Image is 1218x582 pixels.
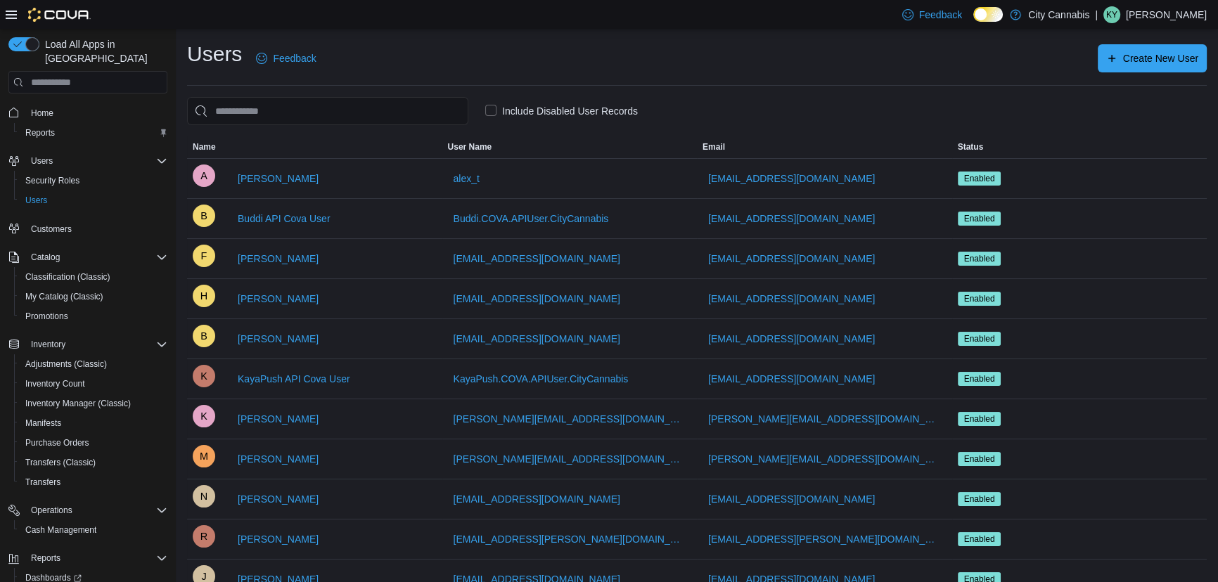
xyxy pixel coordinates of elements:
button: Operations [25,502,78,519]
button: [PERSON_NAME][EMAIL_ADDRESS][DOMAIN_NAME] [703,445,947,473]
button: [EMAIL_ADDRESS][DOMAIN_NAME] [703,285,880,313]
div: Rhiannon [193,525,215,548]
span: Inventory Manager (Classic) [20,395,167,412]
span: Inventory Count [20,375,167,392]
span: Classification (Classic) [25,271,110,283]
span: [EMAIL_ADDRESS][PERSON_NAME][DOMAIN_NAME] [454,532,686,546]
h1: Users [187,40,242,68]
button: Purchase Orders [14,433,173,453]
button: Transfers [14,472,173,492]
span: [EMAIL_ADDRESS][DOMAIN_NAME] [708,372,875,386]
span: Enabled [958,492,1001,506]
span: [PERSON_NAME][EMAIL_ADDRESS][DOMAIN_NAME] [708,452,941,466]
span: Buddi API Cova User [238,212,331,226]
button: [EMAIL_ADDRESS][DOMAIN_NAME] [448,285,626,313]
label: Include Disabled User Records [485,103,638,119]
span: Enabled [964,373,995,385]
span: Enabled [958,412,1001,426]
span: F [201,245,207,267]
span: [EMAIL_ADDRESS][PERSON_NAME][DOMAIN_NAME] [708,532,941,546]
span: Status [958,141,984,153]
span: Reports [20,124,167,141]
button: My Catalog (Classic) [14,287,173,306]
div: Freya [193,245,215,267]
button: KayaPush.COVA.APIUser.CityCannabis [448,365,634,393]
span: Users [25,153,167,169]
div: Kyle [193,405,215,427]
span: [EMAIL_ADDRESS][DOMAIN_NAME] [454,492,620,506]
a: Reports [20,124,60,141]
button: Inventory Manager (Classic) [14,394,173,413]
span: Promotions [20,308,167,325]
span: H [200,285,207,307]
button: [PERSON_NAME] [232,405,324,433]
span: Users [20,192,167,209]
button: [EMAIL_ADDRESS][DOMAIN_NAME] [703,205,880,233]
span: [EMAIL_ADDRESS][DOMAIN_NAME] [454,332,620,346]
a: Transfers [20,474,66,491]
span: KY [1106,6,1117,23]
button: Users [3,151,173,171]
span: KayaPush.COVA.APIUser.CityCannabis [454,372,629,386]
span: [PERSON_NAME] [238,532,319,546]
span: Users [25,195,47,206]
span: K [200,365,207,387]
button: Promotions [14,306,173,326]
div: Bella [193,325,215,347]
button: Users [14,190,173,210]
span: Cash Management [20,522,167,538]
button: [PERSON_NAME][EMAIL_ADDRESS][DOMAIN_NAME] [448,445,692,473]
span: Enabled [958,252,1001,266]
div: Haoyi [193,285,215,307]
span: R [200,525,207,548]
a: Transfers (Classic) [20,454,101,471]
a: Feedback [250,44,321,72]
span: [EMAIL_ADDRESS][DOMAIN_NAME] [708,172,875,186]
span: M [200,445,208,467]
span: [PERSON_NAME] [238,412,319,426]
span: [PERSON_NAME] [238,332,319,346]
span: My Catalog (Classic) [20,288,167,305]
button: KayaPush API Cova User [232,365,356,393]
span: Enabled [958,452,1001,466]
span: Inventory Manager (Classic) [25,398,131,409]
button: alex_t [448,164,485,193]
button: [PERSON_NAME] [232,525,324,553]
img: Cova [28,8,91,22]
button: Transfers (Classic) [14,453,173,472]
button: Inventory [3,335,173,354]
button: [PERSON_NAME] [232,245,324,273]
span: Transfers (Classic) [20,454,167,471]
span: [EMAIL_ADDRESS][DOMAIN_NAME] [708,212,875,226]
span: Enabled [958,372,1001,386]
div: Alex [193,164,215,187]
button: Create New User [1098,44,1207,72]
span: [EMAIL_ADDRESS][DOMAIN_NAME] [454,252,620,266]
span: [EMAIL_ADDRESS][DOMAIN_NAME] [454,292,620,306]
button: [EMAIL_ADDRESS][DOMAIN_NAME] [448,325,626,353]
button: Classification (Classic) [14,267,173,287]
button: Reports [3,548,173,568]
span: Purchase Orders [25,437,89,448]
span: Home [31,108,53,119]
span: N [200,485,207,507]
span: [PERSON_NAME][EMAIL_ADDRESS][DOMAIN_NAME] [708,412,941,426]
span: Transfers [25,477,60,488]
span: My Catalog (Classic) [25,291,103,302]
span: Classification (Classic) [20,269,167,285]
span: Customers [25,220,167,238]
span: B [200,205,207,227]
span: Promotions [25,311,68,322]
span: K [200,405,207,427]
button: [PERSON_NAME] [232,285,324,313]
button: Buddi.COVA.APIUser.CityCannabis [448,205,615,233]
span: User Name [448,141,492,153]
a: Cash Management [20,522,102,538]
span: Feedback [919,8,962,22]
button: Manifests [14,413,173,433]
span: Transfers [20,474,167,491]
span: Reports [31,552,60,564]
span: Manifests [25,418,61,429]
a: Classification (Classic) [20,269,116,285]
